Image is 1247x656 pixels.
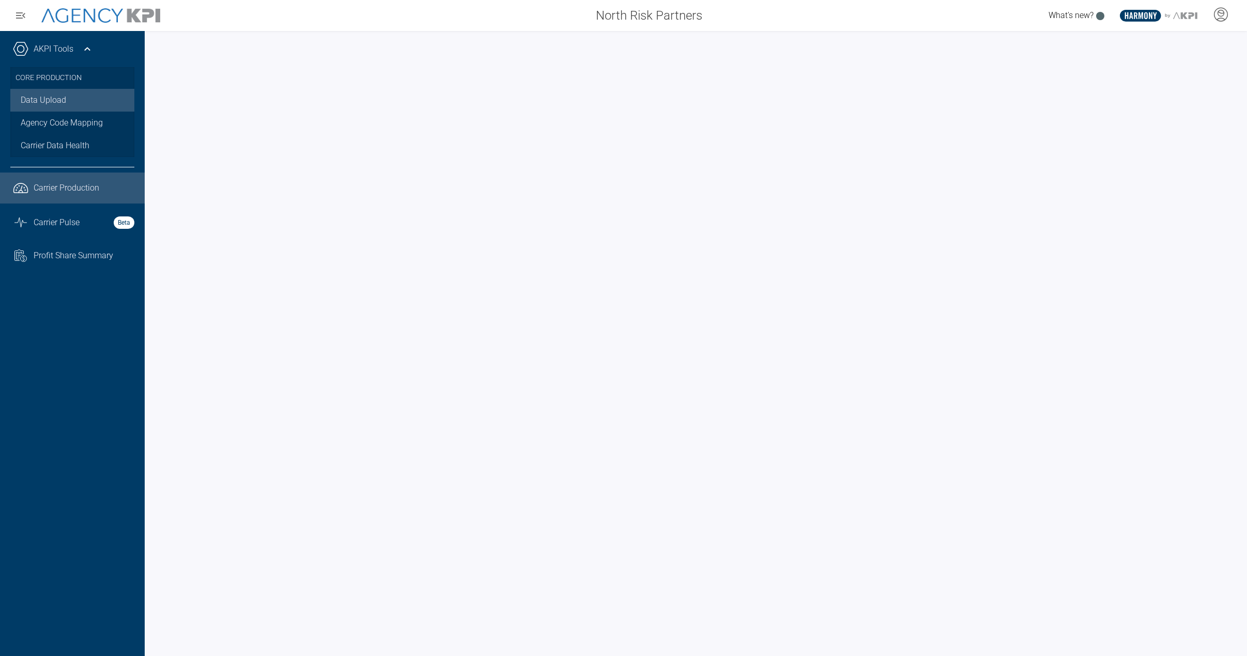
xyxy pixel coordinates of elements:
[21,139,89,152] span: Carrier Data Health
[10,134,134,157] a: Carrier Data Health
[10,89,134,112] a: Data Upload
[596,6,702,25] span: North Risk Partners
[1049,10,1094,20] span: What's new?
[34,43,73,55] a: AKPI Tools
[114,216,134,229] strong: Beta
[34,249,113,262] span: Profit Share Summary
[34,182,99,194] span: Carrier Production
[16,67,129,89] h3: Core Production
[10,112,134,134] a: Agency Code Mapping
[34,216,80,229] span: Carrier Pulse
[41,8,160,23] img: AgencyKPI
